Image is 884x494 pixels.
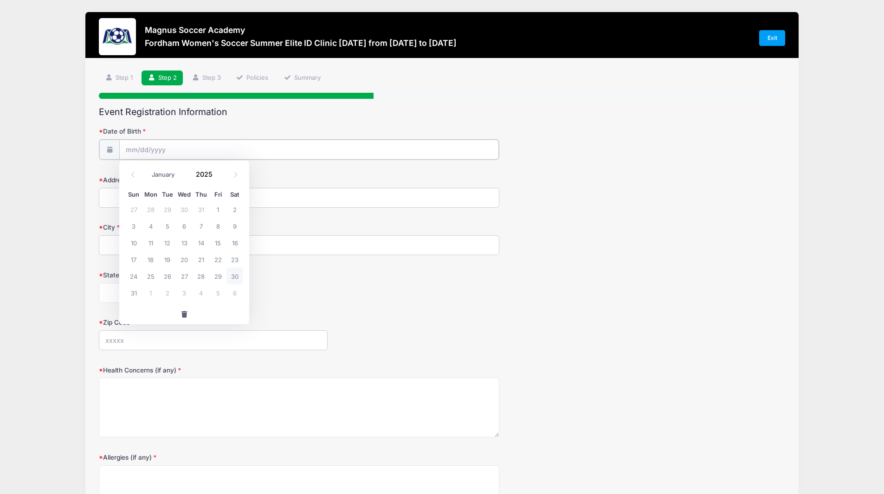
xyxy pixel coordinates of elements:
[226,251,243,268] span: August 23, 2025
[142,71,183,86] a: Step 2
[142,251,159,268] span: August 18, 2025
[193,192,209,198] span: Thu
[99,223,328,232] label: City
[145,38,457,48] h3: Fordham Women's Soccer Summer Elite ID Clinic [DATE] from [DATE] to [DATE]
[142,268,159,284] span: August 25, 2025
[193,251,209,268] span: August 21, 2025
[159,218,176,234] span: August 5, 2025
[176,268,193,284] span: August 27, 2025
[159,234,176,251] span: August 12, 2025
[159,201,176,218] span: July 29, 2025
[99,270,328,280] label: State
[99,366,328,375] label: Health Concerns (if any)
[186,71,227,86] a: Step 3
[193,201,209,218] span: July 31, 2025
[125,284,142,301] span: August 31, 2025
[226,201,243,218] span: August 2, 2025
[145,25,457,35] h3: Magnus Soccer Academy
[142,201,159,218] span: July 28, 2025
[99,127,328,136] label: Date of Birth
[119,140,499,160] input: mm/dd/yyyy
[193,218,209,234] span: August 7, 2025
[277,71,327,86] a: Summary
[176,234,193,251] span: August 13, 2025
[210,284,226,301] span: September 5, 2025
[176,201,193,218] span: July 30, 2025
[125,201,142,218] span: July 27, 2025
[142,234,159,251] span: August 11, 2025
[226,234,243,251] span: August 16, 2025
[99,318,328,327] label: Zip Code
[159,284,176,301] span: September 2, 2025
[176,284,193,301] span: September 3, 2025
[142,284,159,301] span: September 1, 2025
[193,234,209,251] span: August 14, 2025
[193,268,209,284] span: August 28, 2025
[210,268,226,284] span: August 29, 2025
[210,251,226,268] span: August 22, 2025
[142,192,159,198] span: Mon
[210,192,226,198] span: Fri
[147,168,188,180] select: Month
[210,201,226,218] span: August 1, 2025
[176,218,193,234] span: August 6, 2025
[99,71,139,86] a: Step 1
[99,175,328,185] label: Address
[176,192,193,198] span: Wed
[142,218,159,234] span: August 4, 2025
[759,30,785,46] a: Exit
[226,218,243,234] span: August 9, 2025
[210,234,226,251] span: August 15, 2025
[176,251,193,268] span: August 20, 2025
[125,251,142,268] span: August 17, 2025
[226,192,243,198] span: Sat
[159,192,176,198] span: Tue
[99,453,328,462] label: Allergies (if any)
[125,218,142,234] span: August 3, 2025
[99,107,785,117] h2: Event Registration Information
[125,192,142,198] span: Sun
[226,284,243,301] span: September 6, 2025
[210,218,226,234] span: August 8, 2025
[226,268,243,284] span: August 30, 2025
[191,167,221,181] input: Year
[99,330,328,350] input: xxxxx
[193,284,209,301] span: September 4, 2025
[159,251,176,268] span: August 19, 2025
[159,268,176,284] span: August 26, 2025
[230,71,275,86] a: Policies
[125,234,142,251] span: August 10, 2025
[125,268,142,284] span: August 24, 2025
